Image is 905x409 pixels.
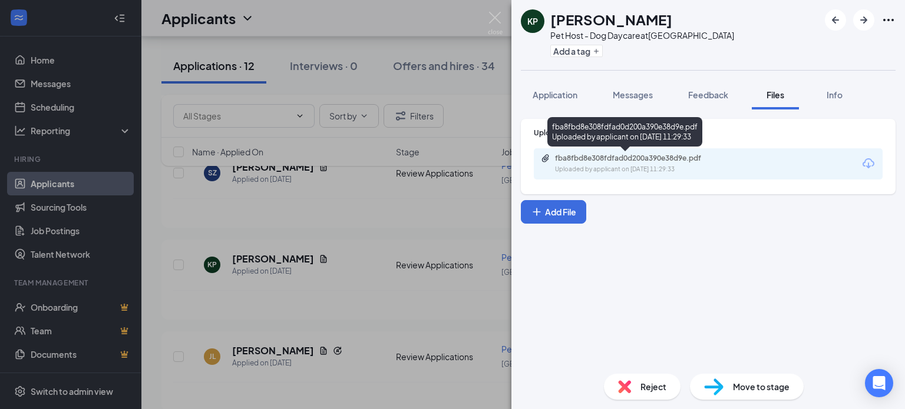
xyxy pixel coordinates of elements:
[534,128,883,138] div: Upload Resume
[547,117,702,147] div: fba8fbd8e308fdfad0d200a390e38d9e.pdf Uploaded by applicant on [DATE] 11:29:33
[521,200,586,224] button: Add FilePlus
[857,13,871,27] svg: ArrowRight
[555,154,720,163] div: fba8fbd8e308fdfad0d200a390e38d9e.pdf
[541,154,732,174] a: Paperclipfba8fbd8e308fdfad0d200a390e38d9e.pdfUploaded by applicant on [DATE] 11:29:33
[881,13,896,27] svg: Ellipses
[531,206,543,218] svg: Plus
[527,15,538,27] div: KP
[733,380,790,393] span: Move to stage
[550,45,603,57] button: PlusAdd a tag
[853,9,874,31] button: ArrowRight
[861,157,876,171] svg: Download
[828,13,843,27] svg: ArrowLeftNew
[865,369,893,397] div: Open Intercom Messenger
[827,89,843,100] span: Info
[593,48,600,55] svg: Plus
[640,380,666,393] span: Reject
[550,29,734,41] div: Pet Host - Dog Daycare at [GEOGRAPHIC_DATA]
[550,9,672,29] h1: [PERSON_NAME]
[555,165,732,174] div: Uploaded by applicant on [DATE] 11:29:33
[533,89,577,100] span: Application
[767,89,784,100] span: Files
[825,9,846,31] button: ArrowLeftNew
[688,89,728,100] span: Feedback
[613,89,653,100] span: Messages
[541,154,550,163] svg: Paperclip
